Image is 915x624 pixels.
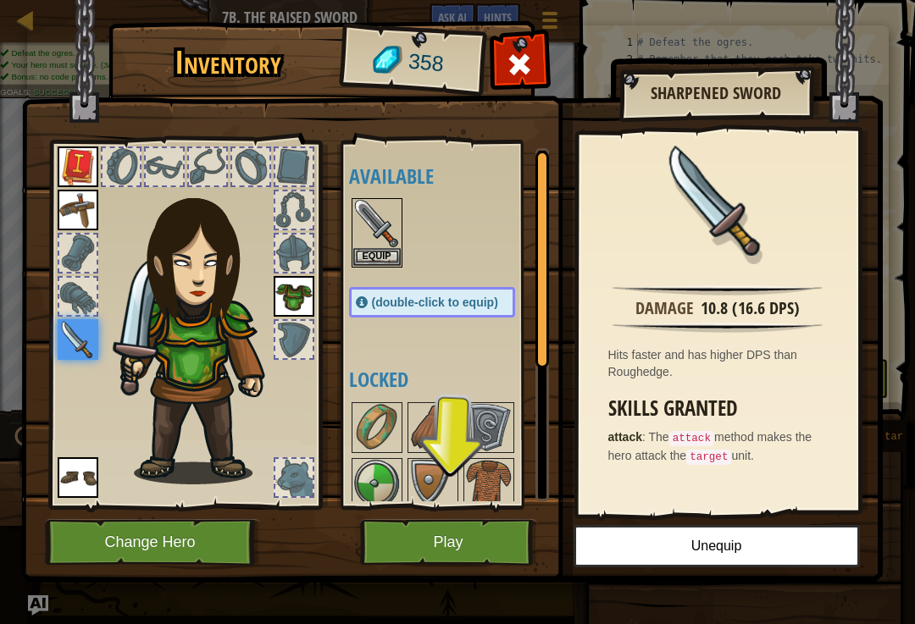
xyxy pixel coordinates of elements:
img: portrait.png [409,460,457,507]
span: 358 [407,47,445,80]
span: : [642,430,649,444]
h4: Available [349,165,549,187]
button: Change Hero [45,519,260,566]
img: hr.png [613,285,822,295]
strong: attack [608,430,642,444]
img: portrait.png [58,190,98,230]
div: 10.8 (16.6 DPS) [701,296,800,321]
h3: Skills Granted [608,397,836,420]
h2: Sharpened Sword [636,84,796,102]
img: hr.png [613,323,822,333]
img: guardian_hair.png [113,173,295,484]
img: portrait.png [58,146,98,187]
button: Unequip [574,525,860,567]
img: portrait.png [465,460,513,507]
img: portrait.png [409,404,457,451]
img: portrait.png [353,460,401,507]
div: Hits faster and has higher DPS than Roughedge. [608,346,836,380]
img: portrait.png [353,200,401,247]
img: portrait.png [274,276,314,317]
h4: Locked [349,368,549,390]
img: portrait.png [353,404,401,451]
img: portrait.png [663,146,773,256]
button: Play [360,519,537,566]
h1: Inventory [120,45,336,80]
code: attack [669,431,714,446]
code: target [686,450,731,465]
img: portrait.png [58,457,98,498]
img: portrait.png [58,319,98,360]
span: The method makes the hero attack the unit. [608,430,812,462]
button: Equip [353,248,401,266]
div: Damage [635,296,694,321]
span: (double-click to equip) [372,295,498,309]
img: portrait.png [465,404,513,451]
